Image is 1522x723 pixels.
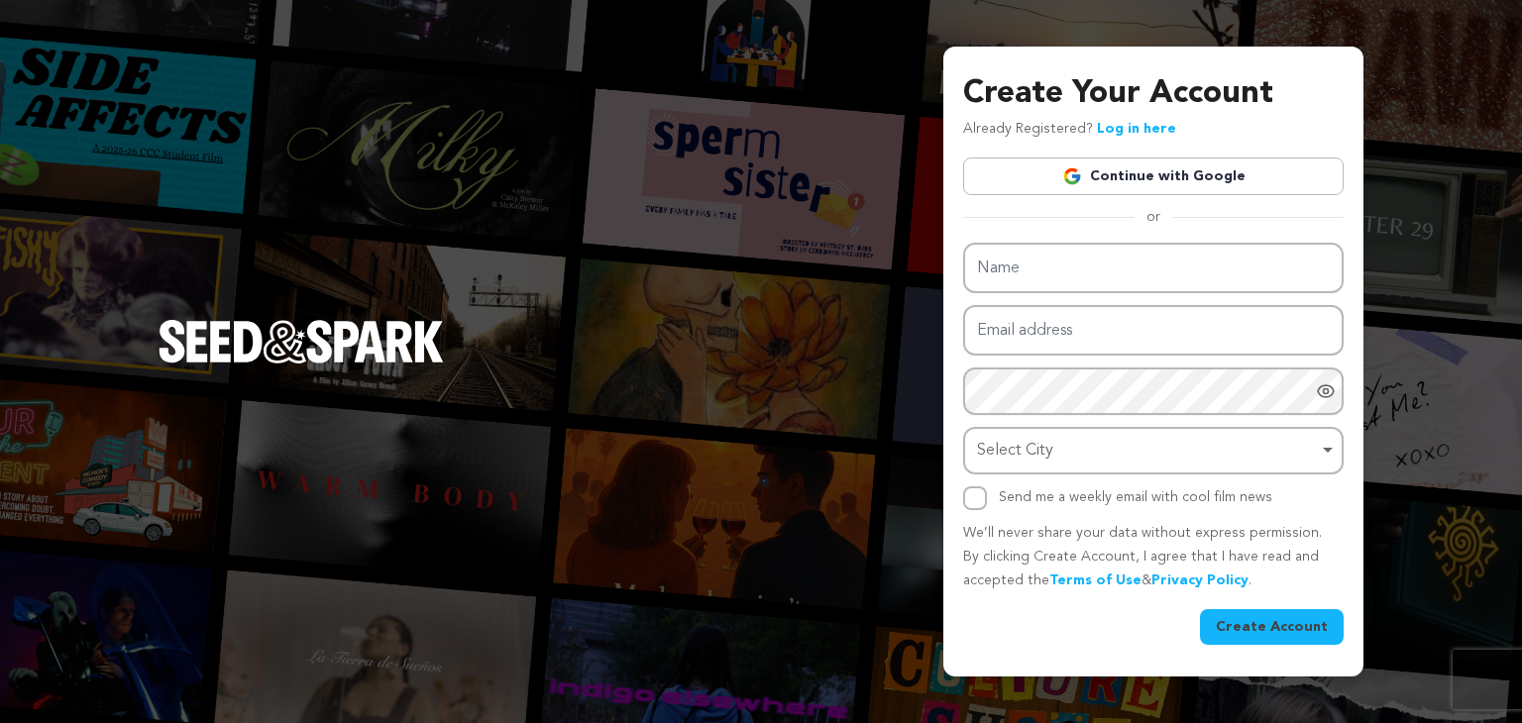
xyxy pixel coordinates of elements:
a: Continue with Google [963,157,1344,195]
a: Seed&Spark Homepage [159,320,444,403]
p: We’ll never share your data without express permission. By clicking Create Account, I agree that ... [963,522,1344,592]
img: Seed&Spark Logo [159,320,444,363]
input: Email address [963,305,1344,356]
span: or [1135,207,1172,227]
h3: Create Your Account [963,70,1344,118]
input: Name [963,243,1344,293]
img: Google logo [1062,166,1082,186]
a: Privacy Policy [1151,573,1249,587]
button: Create Account [1200,609,1344,645]
a: Log in here [1097,122,1176,136]
div: Select City [977,437,1318,465]
p: Already Registered? [963,118,1176,142]
a: Terms of Use [1049,573,1141,587]
a: Show password as plain text. Warning: this will display your password on the screen. [1316,381,1336,401]
label: Send me a weekly email with cool film news [999,490,1272,504]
